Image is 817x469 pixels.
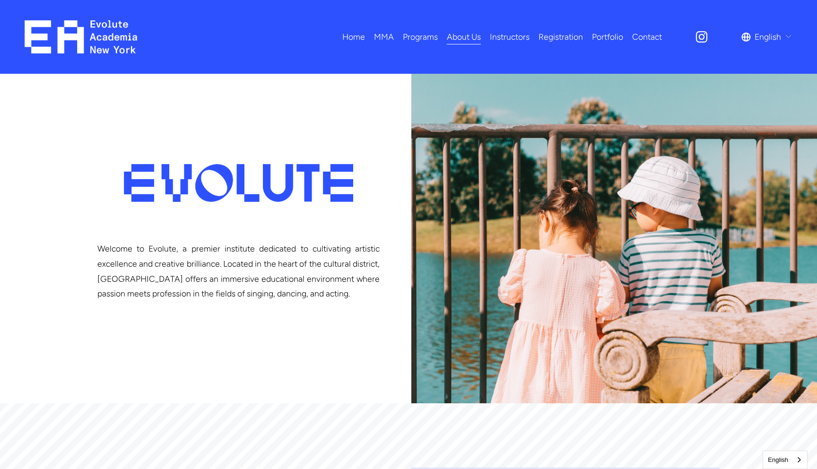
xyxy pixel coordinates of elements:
[755,29,781,44] span: English
[539,29,583,45] a: Registration
[97,241,380,301] p: Welcome to Evolute, a premier institute dedicated to cultivating artistic excellence and creative...
[490,29,530,45] a: Instructors
[25,20,138,53] img: EA
[763,451,808,469] aside: Language selected: English
[741,29,792,45] div: language picker
[592,29,623,45] a: Portfolio
[447,29,481,45] a: About Us
[403,29,438,45] a: folder dropdown
[695,30,709,44] a: Instagram
[632,29,662,45] a: Contact
[342,29,365,45] a: Home
[763,451,807,469] a: English
[374,29,394,45] a: folder dropdown
[403,29,438,44] span: Programs
[374,29,394,44] span: MMA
